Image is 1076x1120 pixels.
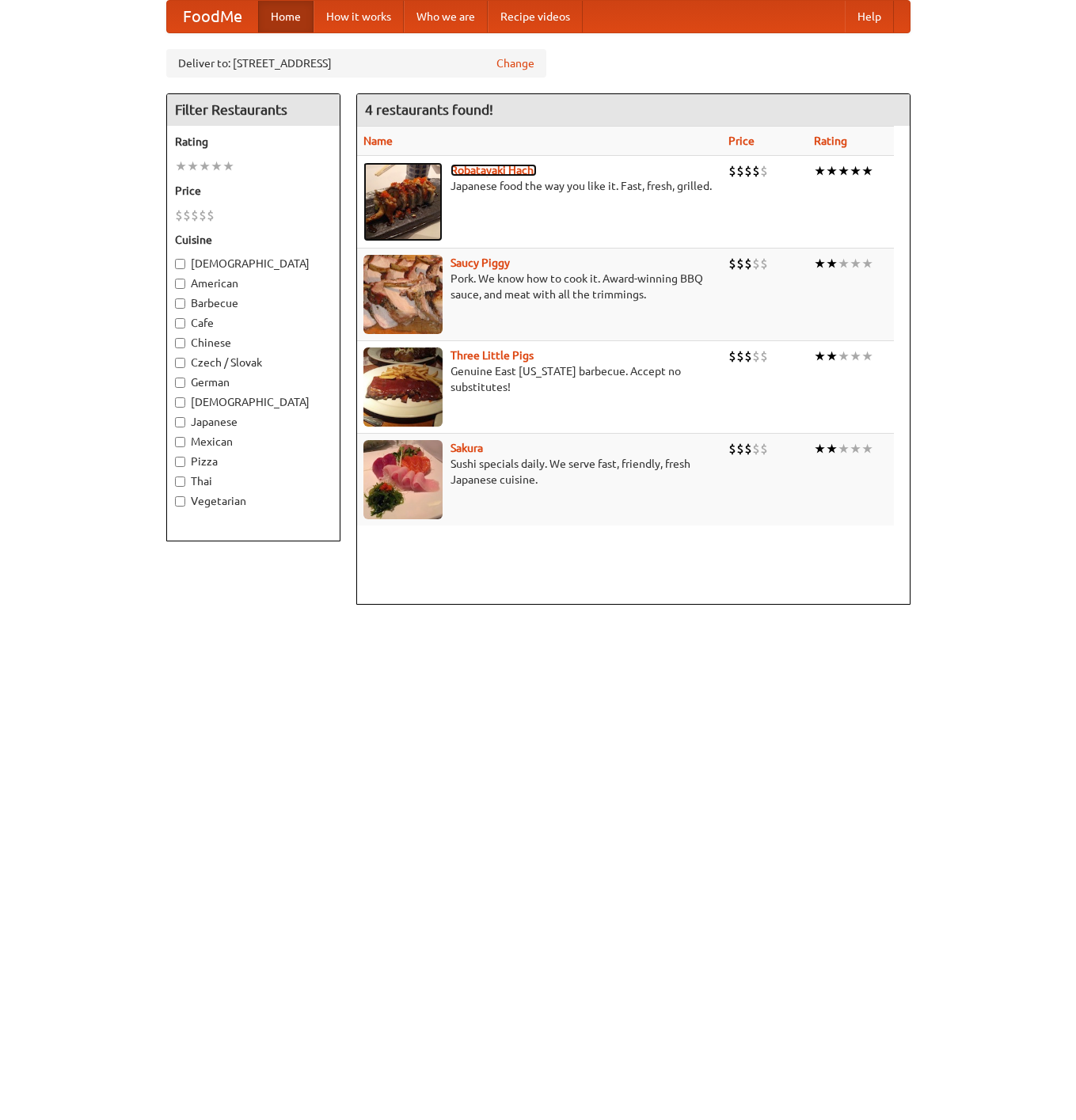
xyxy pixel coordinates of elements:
h4: Filter Restaurants [167,94,340,126]
li: $ [207,207,215,224]
label: Mexican [175,434,332,450]
input: Mexican [175,437,185,447]
ng-pluralize: 4 restaurants found! [365,102,493,117]
input: Vegetarian [175,496,185,507]
li: ★ [861,255,873,272]
li: ★ [199,158,211,175]
h5: Price [175,183,332,199]
img: saucy.jpg [363,255,443,334]
li: ★ [838,255,850,272]
a: Saucy Piggy [451,256,510,269]
li: $ [744,162,752,180]
h5: Cuisine [175,232,332,248]
li: ★ [222,158,234,175]
li: $ [736,347,744,365]
p: Genuine East [US_STATE] barbecue. Accept no substitutes! [363,363,717,395]
li: ★ [175,158,187,175]
label: [DEMOGRAPHIC_DATA] [175,256,332,271]
a: How it works [314,1,404,32]
li: $ [752,162,760,180]
li: $ [191,207,199,224]
input: Czech / Slovak [175,358,185,368]
a: Change [496,55,534,71]
li: $ [760,255,768,272]
li: $ [728,162,736,180]
a: FoodMe [167,1,258,32]
li: ★ [861,162,873,180]
li: ★ [838,347,850,365]
img: littlepigs.jpg [363,347,443,427]
li: $ [728,440,736,457]
li: $ [744,255,752,272]
li: ★ [850,347,861,365]
p: Japanese food the way you like it. Fast, fresh, grilled. [363,178,717,194]
label: Cafe [175,315,332,331]
li: $ [760,347,768,365]
li: ★ [826,162,838,180]
li: $ [728,347,736,365]
img: robatayaki.jpg [363,162,443,241]
li: $ [744,347,752,365]
input: Barbecue [175,298,185,309]
a: Sakura [451,442,483,454]
input: Cafe [175,318,185,328]
li: $ [760,162,768,180]
li: ★ [850,255,861,272]
label: Chinese [175,335,332,351]
div: Deliver to: [STREET_ADDRESS] [166,49,546,78]
input: [DEMOGRAPHIC_DATA] [175,259,185,269]
li: ★ [826,255,838,272]
a: Who we are [404,1,488,32]
li: ★ [838,162,850,180]
p: Pork. We know how to cook it. Award-winning BBQ sauce, and meat with all the trimmings. [363,271,717,302]
img: sakura.jpg [363,440,443,519]
label: Thai [175,473,332,489]
li: $ [744,440,752,457]
label: [DEMOGRAPHIC_DATA] [175,394,332,410]
li: $ [736,162,744,180]
li: ★ [838,440,850,457]
li: ★ [187,158,199,175]
input: American [175,279,185,289]
li: $ [752,347,760,365]
h5: Rating [175,134,332,150]
li: $ [752,440,760,457]
input: Thai [175,476,185,487]
label: Pizza [175,454,332,469]
a: Price [728,135,755,147]
li: $ [175,207,183,224]
li: $ [760,440,768,457]
input: Chinese [175,338,185,348]
li: $ [728,255,736,272]
li: $ [752,255,760,272]
li: ★ [861,440,873,457]
input: [DEMOGRAPHIC_DATA] [175,397,185,408]
label: Czech / Slovak [175,355,332,370]
li: $ [736,440,744,457]
li: ★ [826,440,838,457]
li: $ [183,207,191,224]
a: Robatayaki Hachi [451,164,537,177]
li: ★ [814,347,826,365]
a: Name [363,135,393,147]
input: Japanese [175,417,185,427]
a: Recipe videos [488,1,583,32]
li: $ [736,255,744,272]
p: Sushi specials daily. We serve fast, friendly, fresh Japanese cuisine. [363,456,717,488]
input: Pizza [175,457,185,467]
li: ★ [826,347,838,365]
li: ★ [814,440,826,457]
a: Home [258,1,314,32]
li: ★ [861,347,873,365]
label: Japanese [175,414,332,430]
label: Barbecue [175,295,332,311]
li: ★ [850,162,861,180]
label: German [175,374,332,390]
input: German [175,378,185,388]
a: Help [845,1,894,32]
a: Three Little Pigs [451,349,534,362]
